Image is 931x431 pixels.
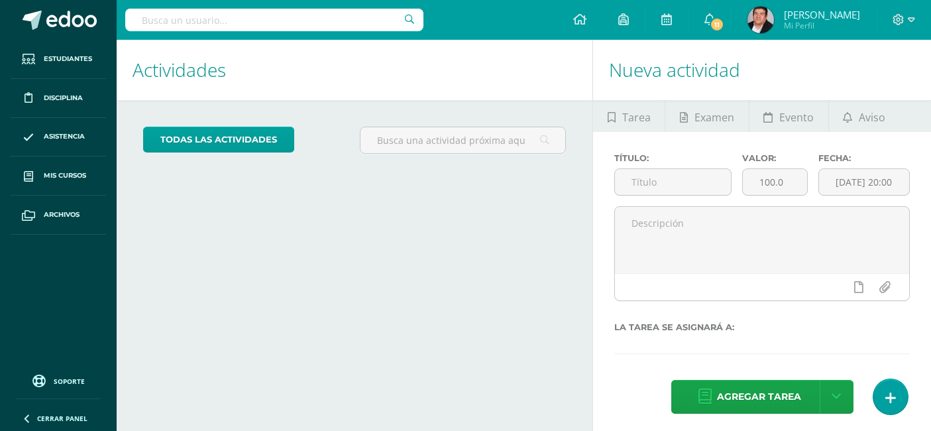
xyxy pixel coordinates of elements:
input: Puntos máximos [743,169,807,195]
a: Archivos [11,196,106,235]
span: Cerrar panel [37,414,87,423]
label: Título: [614,153,731,163]
label: Fecha: [818,153,910,163]
a: Mis cursos [11,156,106,196]
a: Soporte [16,371,101,389]
input: Título [615,169,730,195]
span: Evento [779,101,814,133]
span: [PERSON_NAME] [784,8,860,21]
span: Disciplina [44,93,83,103]
span: Soporte [54,377,85,386]
h1: Nueva actividad [609,40,915,100]
a: Asistencia [11,118,106,157]
label: Valor: [742,153,808,163]
img: 8bea78a11afb96288084d23884a19f38.png [747,7,774,33]
input: Fecha de entrega [819,169,909,195]
a: Aviso [829,100,900,132]
label: La tarea se asignará a: [614,322,910,332]
span: Agregar tarea [717,381,801,413]
span: Mi Perfil [784,20,860,31]
span: Estudiantes [44,54,92,64]
input: Busca una actividad próxima aquí... [360,127,565,153]
a: Examen [665,100,748,132]
span: Examen [694,101,734,133]
span: Aviso [859,101,885,133]
span: Archivos [44,210,80,220]
a: Estudiantes [11,40,106,79]
span: 11 [710,17,724,32]
a: todas las Actividades [143,127,294,153]
h1: Actividades [133,40,576,100]
a: Evento [749,100,828,132]
span: Mis cursos [44,170,86,181]
a: Tarea [593,100,665,132]
span: Tarea [622,101,651,133]
a: Disciplina [11,79,106,118]
input: Busca un usuario... [125,9,423,31]
span: Asistencia [44,131,85,142]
